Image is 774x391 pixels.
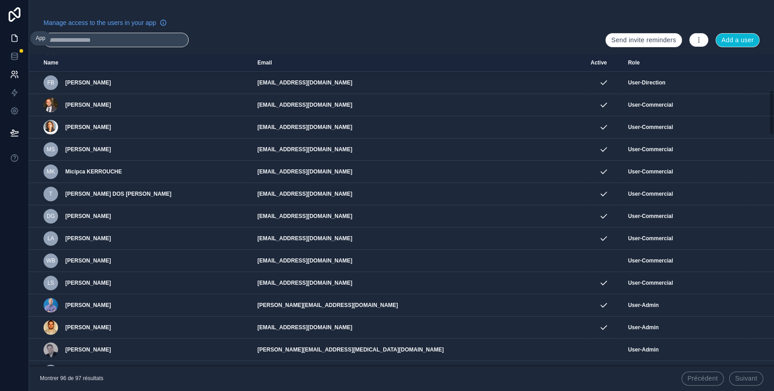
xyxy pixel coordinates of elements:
td: [EMAIL_ADDRESS][DOMAIN_NAME] [252,139,585,161]
span: User-Commercial [628,235,673,242]
span: User-Commercial [628,279,673,287]
span: WB [46,257,55,264]
td: [PERSON_NAME][EMAIL_ADDRESS][MEDICAL_DATA][DOMAIN_NAME] [252,339,585,361]
span: [PERSON_NAME] [65,279,111,287]
span: [PERSON_NAME] [65,302,111,309]
span: [PERSON_NAME] [65,257,111,264]
button: Send invite reminders [605,33,682,48]
span: FB [47,79,54,86]
span: MK [47,168,55,175]
span: Micipca KERROUCHE [65,168,122,175]
td: [EMAIL_ADDRESS][DOMAIN_NAME] [252,317,585,339]
span: LS [48,279,54,287]
td: [EMAIL_ADDRESS][DOMAIN_NAME] [252,272,585,294]
td: [EMAIL_ADDRESS][DOMAIN_NAME] [252,228,585,250]
span: User-Commercial [628,213,673,220]
th: Email [252,54,585,71]
td: [EMAIL_ADDRESS][DOMAIN_NAME] [252,205,585,228]
span: User-Commercial [628,101,673,109]
span: User-Admin [628,324,659,331]
td: [EMAIL_ADDRESS][DOMAIN_NAME] [252,250,585,272]
span: Manage access to the users in your app [44,18,156,27]
td: [EMAIL_ADDRESS][DOMAIN_NAME] [252,94,585,116]
span: [PERSON_NAME] [65,235,111,242]
span: [PERSON_NAME] [65,324,111,331]
span: User-Commercial [628,190,673,198]
span: LA [48,235,54,242]
div: App [36,35,45,42]
span: [PERSON_NAME] [65,346,111,353]
td: [PERSON_NAME][EMAIL_ADDRESS][DOMAIN_NAME] [252,294,585,317]
span: T [49,190,52,198]
span: User-Admin [628,346,659,353]
span: [PERSON_NAME] [65,124,111,131]
span: [PERSON_NAME] [65,101,111,109]
span: [PERSON_NAME] [65,146,111,153]
div: scrollable content [29,54,774,366]
span: DG [47,213,55,220]
th: Name [29,54,252,71]
th: Active [585,54,622,71]
span: Montrer 96 de 97 résultats [40,375,103,382]
span: User-Commercial [628,257,673,264]
th: Role [623,54,747,71]
span: MS [47,146,55,153]
span: [PERSON_NAME] DOS [PERSON_NAME] [65,190,171,198]
a: Manage access to the users in your app [44,18,167,27]
span: User-Commercial [628,146,673,153]
td: [EMAIL_ADDRESS][DOMAIN_NAME] [252,116,585,139]
td: [EMAIL_ADDRESS][DOMAIN_NAME] [252,361,585,383]
td: [EMAIL_ADDRESS][DOMAIN_NAME] [252,161,585,183]
span: [PERSON_NAME] [65,79,111,86]
iframe: Intercom live chat [743,360,765,382]
span: User-Admin [628,302,659,309]
span: [PERSON_NAME] [65,213,111,220]
span: User-Direction [628,79,666,86]
button: Add a user [716,33,759,48]
span: User-Commercial [628,168,673,175]
span: User-Commercial [628,124,673,131]
td: [EMAIL_ADDRESS][DOMAIN_NAME] [252,183,585,205]
td: [EMAIL_ADDRESS][DOMAIN_NAME] [252,72,585,94]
